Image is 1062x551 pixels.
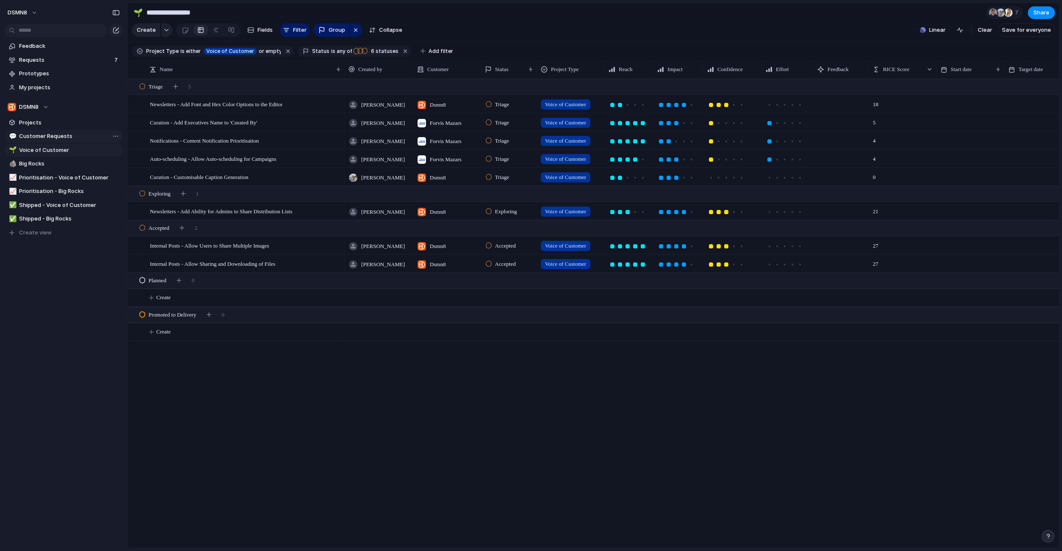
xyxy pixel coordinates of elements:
[9,214,15,224] div: ✅
[149,190,171,198] span: Exploring
[19,103,39,111] span: DSMN8
[19,201,120,209] span: Shipped - Voice of Customer
[150,240,269,250] span: Internal Posts - Allow Users to Share Multiple Images
[929,26,946,34] span: Linear
[430,208,446,216] span: Dsmn8
[4,130,123,143] div: 💬Customer Requests
[9,145,15,155] div: 🌱
[545,137,586,145] span: Voice of Customer
[427,65,449,74] span: Customer
[196,190,199,198] span: 1
[827,65,849,74] span: Feedback
[180,47,185,55] span: is
[869,237,882,250] span: 27
[8,201,16,209] button: ✅
[495,173,509,182] span: Triage
[9,187,15,196] div: 📈
[361,137,405,146] span: [PERSON_NAME]
[19,160,120,168] span: Big Rocks
[4,199,123,212] div: ✅Shipped - Voice of Customer
[257,26,273,34] span: Fields
[4,67,123,80] a: Prototypes
[221,311,224,319] span: 0
[430,119,462,127] span: Forvis Mazars
[185,47,201,55] span: either
[551,65,579,74] span: Project Type
[4,144,123,157] a: 🌱Voice of Customer
[4,226,123,239] button: Create view
[430,101,446,109] span: Dsmn8
[19,187,120,196] span: Prioritisation - Big Rocks
[19,174,120,182] span: Prioritisation - Voice of Customer
[776,65,789,74] span: Effort
[150,172,249,182] span: Curation - Customisable Caption Generation
[1015,8,1021,17] span: 7
[19,69,120,78] span: Prototypes
[974,23,996,37] button: Clear
[179,47,203,56] button: iseither
[545,155,586,163] span: Voice of Customer
[188,83,191,91] span: 5
[8,187,16,196] button: 📈
[4,101,123,113] button: DSMN8
[869,150,879,163] span: 4
[149,83,163,91] span: Triage
[335,47,352,55] span: any of
[149,276,166,285] span: Planned
[916,24,949,36] button: Linear
[4,185,123,198] div: 📈Prioritisation - Big Rocks
[361,208,405,216] span: [PERSON_NAME]
[951,65,971,74] span: Start date
[19,215,120,223] span: Shipped - Big Rocks
[1018,65,1043,74] span: Target date
[430,260,446,269] span: Dsmn8
[361,174,405,182] span: [PERSON_NAME]
[19,132,120,141] span: Customer Requests
[495,100,509,109] span: Triage
[545,173,586,182] span: Voice of Customer
[430,174,446,182] span: Dsmn8
[131,6,145,19] button: 🌱
[495,207,517,216] span: Exploring
[329,26,345,34] span: Group
[1033,8,1049,17] span: Share
[495,137,509,145] span: Triage
[150,99,282,109] span: Newsletters - Add Font and Hex Color Options to the Editor
[4,171,123,184] a: 📈Prioritisation - Voice of Customer
[869,96,882,109] span: 18
[160,65,173,74] span: Name
[258,47,281,55] span: or empty
[545,118,586,127] span: Voice of Customer
[293,26,307,34] span: Filter
[156,328,171,336] span: Create
[19,56,112,64] span: Requests
[495,242,516,250] span: Accepted
[313,23,349,37] button: Group
[379,26,402,34] span: Collapse
[4,6,42,19] button: DSMN8
[978,26,992,34] span: Clear
[9,132,15,141] div: 💬
[869,255,882,268] span: 27
[137,26,156,34] span: Create
[8,174,16,182] button: 📈
[619,65,632,74] span: Reach
[869,114,879,127] span: 5
[312,47,329,55] span: Status
[4,54,123,66] a: Requests7
[4,212,123,225] a: ✅Shipped - Big Rocks
[150,259,275,268] span: Internal Posts - Allow Sharing and Downloading of Files
[133,7,143,18] div: 🌱
[19,146,120,154] span: Voice of Customer
[202,47,283,56] button: Voice of Customeror empty
[4,81,123,94] a: My projects
[430,155,462,164] span: Forvis Mazars
[156,293,171,302] span: Create
[195,224,198,232] span: 2
[869,132,879,145] span: 4
[545,260,586,268] span: Voice of Customer
[495,118,509,127] span: Triage
[4,157,123,170] a: 🪨Big Rocks
[9,200,15,210] div: ✅
[9,159,15,169] div: 🪨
